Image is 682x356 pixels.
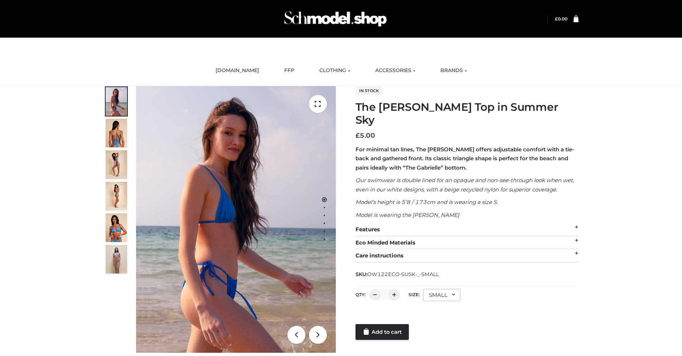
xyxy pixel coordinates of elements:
[355,212,459,218] em: Model is wearing the [PERSON_NAME]
[555,16,567,22] bdi: 0.00
[355,101,579,127] h1: The [PERSON_NAME] Top in Summer Sky
[355,249,579,262] div: Care instructions
[370,63,421,79] a: ACCESSORIES
[367,271,439,277] span: OW122ECO-SUSK-_-SMALL
[106,150,127,179] img: 4.Alex-top_CN-1-1-2.jpg
[136,86,336,353] img: 1.Alex-top_SS-1_4464b1e7-c2c9-4e4b-a62c-58381cd673c0 (1)
[355,132,360,139] span: £
[106,213,127,242] img: 2.Alex-top_CN-1-1-2.jpg
[282,5,389,33] img: Schmodel Admin 964
[435,63,472,79] a: BRANDS
[279,63,300,79] a: FFP
[355,146,574,171] strong: For minimal tan lines, The [PERSON_NAME] offers adjustable comfort with a tie-back and gathered f...
[355,86,382,95] span: In stock
[355,199,498,205] em: Model’s height is 5’8 / 173cm and is wearing a size S.
[355,324,409,340] a: Add to cart
[408,292,420,297] label: Size:
[423,289,460,301] div: SMALL
[106,245,127,274] img: SSVC.jpg
[355,177,574,193] em: Our swimwear is double lined for an opaque and non-see-through look when wet, even in our white d...
[355,132,375,139] bdi: 5.00
[555,16,558,22] span: £
[355,292,366,297] label: QTY:
[106,182,127,210] img: 3.Alex-top_CN-1-1-2.jpg
[210,63,265,79] a: [DOMAIN_NAME]
[314,63,355,79] a: CLOTHING
[106,119,127,147] img: 5.Alex-top_CN-1-1_1-1.jpg
[106,87,127,116] img: 1.Alex-top_SS-1_4464b1e7-c2c9-4e4b-a62c-58381cd673c0-1.jpg
[355,236,579,250] div: Eco Minded Materials
[555,16,567,22] a: £0.00
[355,270,440,279] span: SKU:
[355,223,579,236] div: Features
